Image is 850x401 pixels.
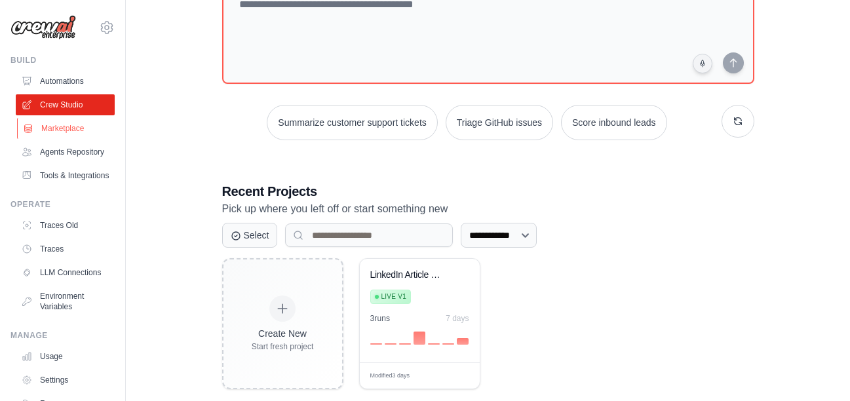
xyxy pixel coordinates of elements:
a: Settings [16,370,115,391]
div: Day 1: 0 executions [370,343,382,345]
a: Traces Old [16,215,115,236]
a: Environment Variables [16,286,115,317]
div: Day 5: 0 executions [428,343,440,345]
button: Triage GitHub issues [446,105,553,140]
button: Select [222,223,278,248]
a: Marketplace [17,118,116,139]
div: Day 6: 0 executions [442,343,454,345]
div: Day 4: 2 executions [414,332,425,345]
div: 3 run s [370,313,391,324]
a: Crew Studio [16,94,115,115]
div: Activity over last 7 days [370,329,469,345]
a: Usage [16,346,115,367]
button: Score inbound leads [561,105,667,140]
div: Widget de chat [784,338,850,401]
a: Tools & Integrations [16,165,115,186]
div: Manage deployment [410,371,443,381]
div: Day 2: 0 executions [385,343,396,345]
a: Agents Repository [16,142,115,162]
div: Build [10,55,115,66]
span: Edit [448,371,459,381]
a: Traces [16,239,115,259]
span: Modified 3 days [370,372,410,381]
img: Logo [10,15,76,40]
span: Manage [410,371,434,381]
div: 7 days [446,313,469,324]
div: Day 7: 1 executions [457,338,469,345]
div: Start fresh project [252,341,314,352]
button: Get new suggestions [722,105,754,138]
div: Create New [252,327,314,340]
button: Summarize customer support tickets [267,105,437,140]
a: Automations [16,71,115,92]
div: Operate [10,199,115,210]
div: Manage [10,330,115,341]
div: LinkedIn Article Master - Super Agent [370,269,450,281]
a: LLM Connections [16,262,115,283]
h3: Recent Projects [222,182,754,200]
div: Day 3: 0 executions [399,343,411,345]
iframe: Chat Widget [784,338,850,401]
button: Click to speak your automation idea [693,54,712,73]
span: Live v1 [381,292,406,302]
p: Pick up where you left off or start something new [222,200,754,218]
